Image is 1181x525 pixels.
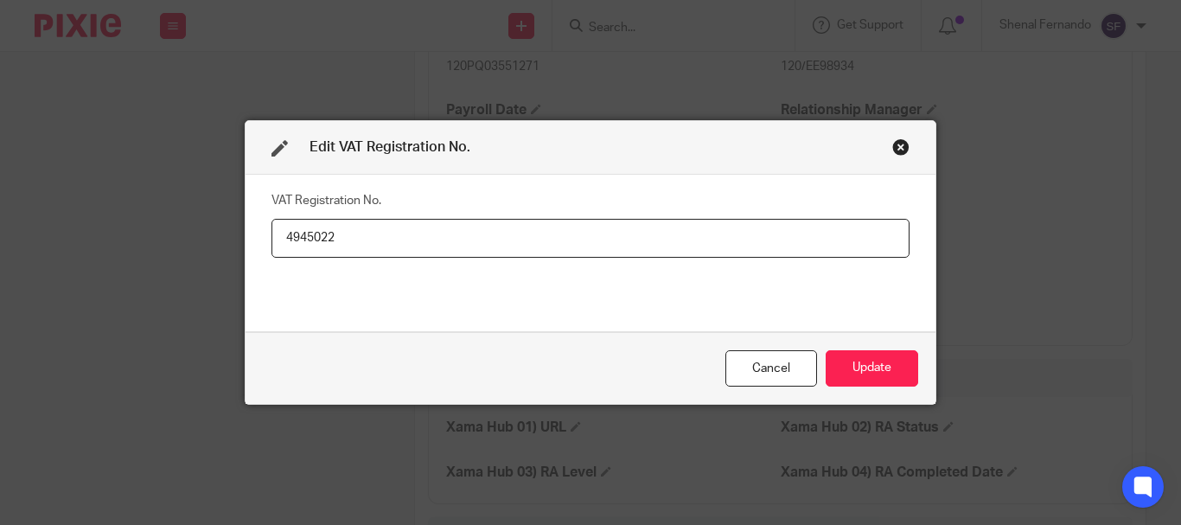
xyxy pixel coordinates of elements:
div: Close this dialog window [725,350,817,387]
div: Close this dialog window [892,138,910,156]
button: Update [826,350,918,387]
span: Edit VAT Registration No. [310,140,470,154]
input: VAT Registration No. [271,219,910,258]
label: VAT Registration No. [271,192,381,209]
